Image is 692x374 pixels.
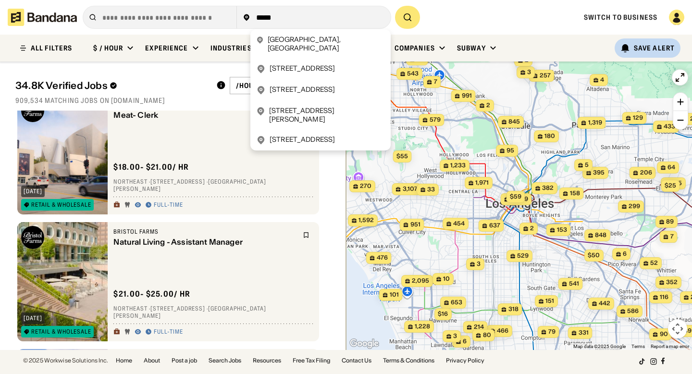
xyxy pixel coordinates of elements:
[633,114,643,122] span: 129
[483,331,491,339] span: 80
[640,169,652,177] span: 206
[486,101,490,110] span: 2
[463,337,467,346] span: 6
[600,76,604,84] span: 4
[666,218,674,226] span: 89
[113,289,190,299] div: $ 21.00 - $25.00 / hr
[530,224,534,233] span: 2
[269,106,385,124] div: [STREET_ADDRESS][PERSON_NAME]
[253,358,281,363] a: Resources
[542,184,554,192] span: 382
[15,96,331,105] div: 909,534 matching jobs on [DOMAIN_NAME]
[684,327,692,335] span: 39
[510,193,521,200] span: $59
[593,169,605,177] span: 395
[403,185,418,193] span: 3,107
[557,226,567,234] span: 153
[627,307,639,315] span: 586
[113,305,313,320] div: Northeast · [STREET_ADDRESS] · [GEOGRAPHIC_DATA][PERSON_NAME]
[113,111,297,120] div: Meat- Clerk
[144,358,160,363] a: About
[634,44,675,52] div: Save Alert
[342,358,371,363] a: Contact Us
[412,277,429,285] span: 2,095
[396,152,408,160] span: $55
[31,45,72,51] div: ALL FILTERS
[579,329,589,337] span: 331
[453,220,465,228] span: 454
[508,305,519,313] span: 318
[474,323,484,331] span: 214
[236,81,259,90] div: /hour
[31,202,91,208] div: Retail & Wholesale
[270,85,335,95] div: [STREET_ADDRESS]
[588,251,600,259] span: $50
[668,319,687,338] button: Map camera controls
[430,116,441,124] span: 579
[629,202,640,211] span: 299
[8,9,77,26] img: Bandana logotype
[390,291,399,299] span: 101
[497,327,508,335] span: 466
[623,250,627,258] span: 6
[670,233,674,241] span: 7
[31,329,91,335] div: Retail & Wholesale
[113,228,297,236] div: Bristol Farms
[450,162,466,170] span: 1,233
[475,179,489,187] span: 1,971
[270,135,335,145] div: [STREET_ADDRESS]
[410,221,420,229] span: 951
[585,161,589,169] span: 5
[434,78,437,86] span: 7
[443,275,450,283] span: 10
[23,358,108,363] div: © 2025 Workwise Solutions Inc.
[660,330,668,338] span: 90
[489,222,500,230] span: 637
[145,44,188,52] div: Experience
[415,323,430,331] span: 1,228
[665,182,676,189] span: $25
[113,237,297,247] div: Natural Living - Assistant Manager
[116,358,132,363] a: Home
[172,358,197,363] a: Post a job
[517,252,529,260] span: 529
[569,280,579,288] span: 541
[573,344,626,349] span: Map data ©2025 Google
[154,201,183,209] div: Full-time
[21,99,44,122] img: Bristol Farms logo
[527,68,531,76] span: 3
[453,332,457,340] span: 3
[540,72,551,80] span: 257
[507,147,514,155] span: 95
[383,358,434,363] a: Terms & Conditions
[377,254,388,262] span: 476
[427,186,435,194] span: 33
[407,70,419,78] span: 543
[268,35,385,52] div: [GEOGRAPHIC_DATA], [GEOGRAPHIC_DATA]
[360,182,371,190] span: 270
[24,188,42,194] div: [DATE]
[548,328,556,336] span: 79
[584,13,657,22] a: Switch to Business
[588,119,602,127] span: 1,319
[631,344,645,349] a: Terms (opens in new tab)
[21,226,44,249] img: Bristol Farms logo
[209,358,241,363] a: Search Jobs
[15,111,331,350] div: grid
[508,118,520,126] span: 845
[666,278,678,287] span: 352
[664,123,675,131] span: 433
[293,358,330,363] a: Free Tax Filing
[451,299,462,307] span: 653
[154,328,183,336] div: Full-time
[545,297,554,305] span: 151
[348,337,380,350] a: Open this area in Google Maps (opens a new window)
[348,337,380,350] img: Google
[24,315,42,321] div: [DATE]
[395,44,435,52] div: Companies
[544,132,555,140] span: 180
[93,44,123,52] div: $ / hour
[270,64,335,74] div: [STREET_ADDRESS]
[457,44,486,52] div: Subway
